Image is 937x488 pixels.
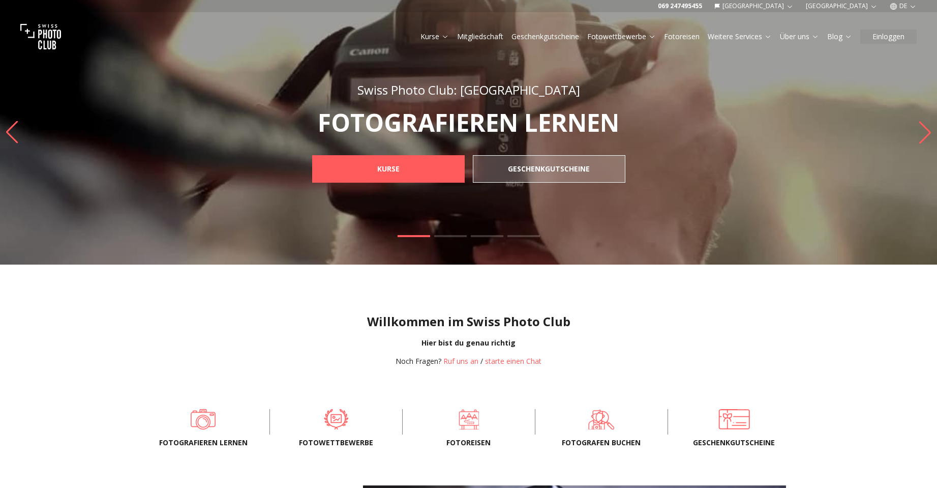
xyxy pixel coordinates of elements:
[827,32,852,42] a: Blog
[684,409,784,429] a: Geschenkgutscheine
[776,30,823,44] button: Über uns
[377,164,400,174] b: KURSE
[507,30,583,44] button: Geschenkgutscheine
[658,2,702,10] a: 069 247495455
[780,32,819,42] a: Über uns
[8,313,929,330] h1: Willkommen im Swiss Photo Club
[396,356,541,366] div: /
[508,164,590,174] b: GESCHENKGUTSCHEINE
[290,110,648,135] p: FOTOGRAFIEREN LERNEN
[823,30,856,44] button: Blog
[485,356,541,366] button: starte einen Chat
[660,30,704,44] button: Fotoreisen
[684,438,784,448] span: Geschenkgutscheine
[286,409,386,429] a: Fotowettbewerbe
[473,155,625,183] a: GESCHENKGUTSCHEINE
[453,30,507,44] button: Mitgliedschaft
[457,32,503,42] a: Mitgliedschaft
[704,30,776,44] button: Weitere Services
[8,338,929,348] div: Hier bist du genau richtig
[419,409,519,429] a: Fotoreisen
[587,32,656,42] a: Fotowettbewerbe
[552,409,651,429] a: FOTOGRAFEN BUCHEN
[154,409,253,429] a: Fotografieren lernen
[312,155,465,183] a: KURSE
[416,30,453,44] button: Kurse
[443,356,478,366] a: Ruf uns an
[154,438,253,448] span: Fotografieren lernen
[511,32,579,42] a: Geschenkgutscheine
[357,81,580,98] span: Swiss Photo Club: [GEOGRAPHIC_DATA]
[708,32,772,42] a: Weitere Services
[20,16,61,57] img: Swiss photo club
[664,32,700,42] a: Fotoreisen
[396,356,441,366] span: Noch Fragen?
[420,32,449,42] a: Kurse
[552,438,651,448] span: FOTOGRAFEN BUCHEN
[583,30,660,44] button: Fotowettbewerbe
[286,438,386,448] span: Fotowettbewerbe
[419,438,519,448] span: Fotoreisen
[860,30,917,44] button: Einloggen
